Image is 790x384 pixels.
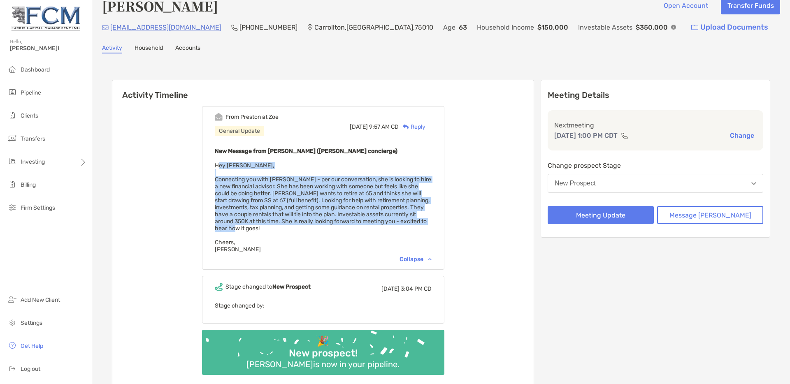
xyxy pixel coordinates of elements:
p: Stage changed by: [215,301,432,311]
p: Change prospect Stage [548,160,763,171]
b: New Message from [PERSON_NAME] ([PERSON_NAME] concierge) [215,148,397,155]
img: Event icon [215,113,223,121]
p: [EMAIL_ADDRESS][DOMAIN_NAME] [110,22,221,32]
div: From Preston at Zoe [225,113,279,120]
p: $150,000 [537,22,568,32]
img: investing icon [7,156,17,166]
span: [DATE] [381,285,400,292]
div: New prospect! [286,347,361,359]
img: Phone Icon [231,24,238,31]
div: General Update [215,126,264,136]
img: Open dropdown arrow [751,182,756,185]
button: Meeting Update [548,206,654,224]
img: Reply icon [403,124,409,130]
button: Message [PERSON_NAME] [657,206,763,224]
span: [PERSON_NAME]! [10,45,87,52]
span: Clients [21,112,38,119]
img: logout icon [7,363,17,373]
div: [PERSON_NAME] is now in your pipeline. [243,359,403,369]
div: Reply [399,123,425,131]
span: Transfers [21,135,45,142]
img: Email Icon [102,25,109,30]
span: Log out [21,365,40,372]
p: Age [443,22,455,32]
span: 3:04 PM CD [401,285,432,292]
img: clients icon [7,110,17,120]
span: Billing [21,181,36,188]
img: button icon [691,25,698,30]
img: Info Icon [671,25,676,30]
img: Chevron icon [428,258,432,260]
span: Dashboard [21,66,50,73]
button: Change [727,131,757,140]
p: $350,000 [636,22,668,32]
span: Get Help [21,342,43,349]
span: Settings [21,319,42,326]
img: communication type [621,132,628,139]
span: Hey [PERSON_NAME], Connecting you with [PERSON_NAME] - per our conversation, she is looking to hi... [215,162,431,253]
a: Household [135,44,163,53]
p: Carrollton , [GEOGRAPHIC_DATA] , 75010 [314,22,433,32]
img: Location Icon [307,24,313,31]
div: Stage changed to [225,283,311,290]
span: Investing [21,158,45,165]
span: Firm Settings [21,204,55,211]
img: billing icon [7,179,17,189]
span: Pipeline [21,89,41,96]
span: Add New Client [21,296,60,303]
p: [PHONE_NUMBER] [239,22,297,32]
img: add_new_client icon [7,294,17,304]
p: 63 [459,22,467,32]
img: Zoe Logo [10,3,82,33]
p: Household Income [477,22,534,32]
img: settings icon [7,317,17,327]
div: Collapse [400,256,432,263]
a: Accounts [175,44,200,53]
p: [DATE] 1:00 PM CDT [554,130,618,141]
img: firm-settings icon [7,202,17,212]
div: 🎉 [314,335,332,347]
p: Investable Assets [578,22,632,32]
img: Confetti [202,330,444,368]
img: dashboard icon [7,64,17,74]
span: 9:57 AM CD [369,123,399,130]
img: Event icon [215,283,223,291]
span: [DATE] [350,123,368,130]
p: Meeting Details [548,90,763,100]
p: Next meeting [554,120,757,130]
img: pipeline icon [7,87,17,97]
h6: Activity Timeline [112,80,534,100]
img: transfers icon [7,133,17,143]
img: get-help icon [7,340,17,350]
div: New Prospect [555,180,596,187]
button: New Prospect [548,174,763,193]
a: Upload Documents [686,19,774,36]
b: New Prospect [272,283,311,290]
a: Activity [102,44,122,53]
